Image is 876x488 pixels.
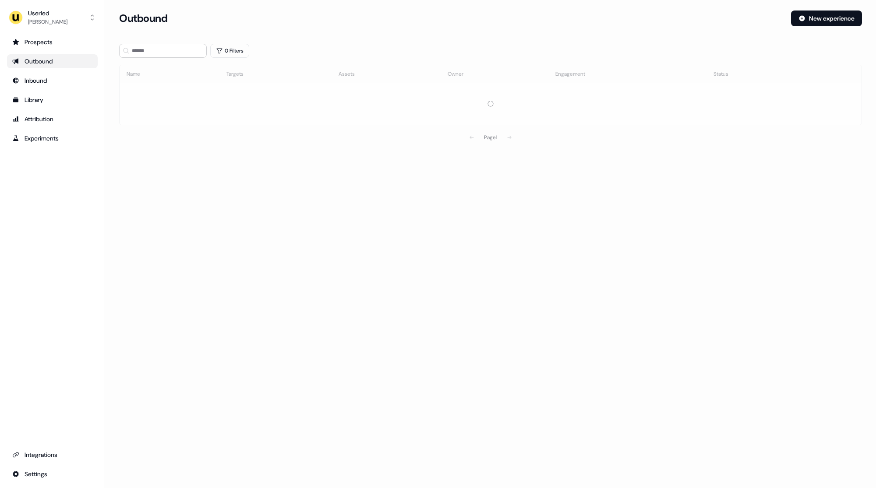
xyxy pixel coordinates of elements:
div: Attribution [12,115,92,123]
div: Settings [12,470,92,478]
button: New experience [791,11,862,26]
a: Go to Inbound [7,74,98,88]
div: Experiments [12,134,92,143]
div: Library [12,95,92,104]
div: [PERSON_NAME] [28,18,67,26]
div: Prospects [12,38,92,46]
a: Go to integrations [7,467,98,481]
a: Go to prospects [7,35,98,49]
a: Go to experiments [7,131,98,145]
a: Go to outbound experience [7,54,98,68]
div: Outbound [12,57,92,66]
h3: Outbound [119,12,167,25]
div: Inbound [12,76,92,85]
a: Go to templates [7,93,98,107]
button: 0 Filters [210,44,249,58]
button: Userled[PERSON_NAME] [7,7,98,28]
div: Userled [28,9,67,18]
div: Integrations [12,450,92,459]
a: Go to integrations [7,448,98,462]
a: Go to attribution [7,112,98,126]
